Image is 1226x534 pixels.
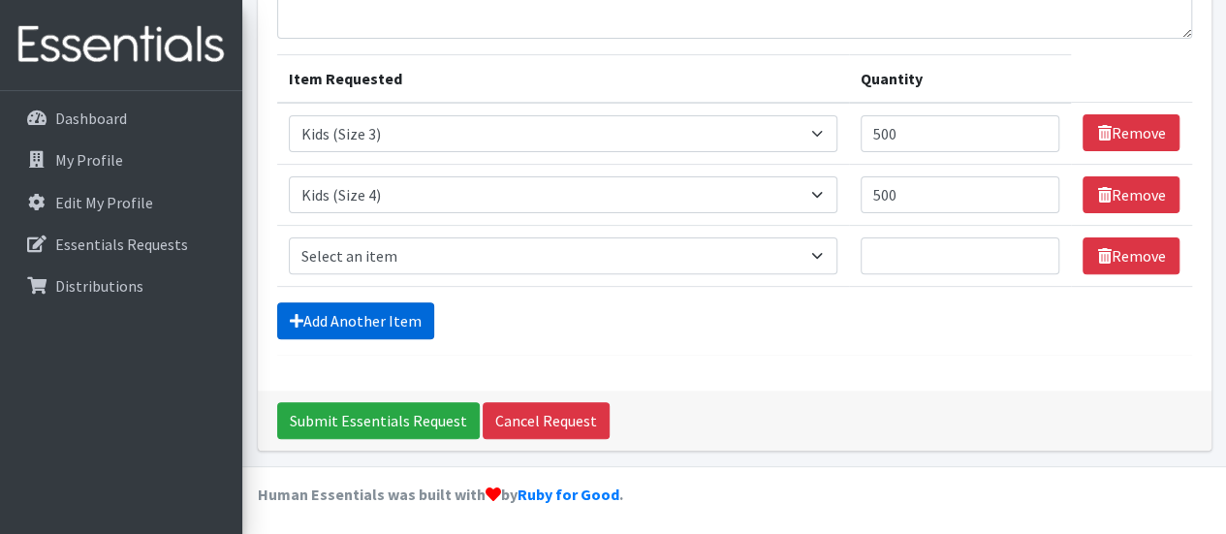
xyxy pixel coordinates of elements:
[1083,114,1179,151] a: Remove
[849,54,1072,103] th: Quantity
[277,402,480,439] input: Submit Essentials Request
[8,141,235,179] a: My Profile
[277,302,434,339] a: Add Another Item
[55,276,143,296] p: Distributions
[8,225,235,264] a: Essentials Requests
[277,54,849,103] th: Item Requested
[8,99,235,138] a: Dashboard
[8,13,235,78] img: HumanEssentials
[55,150,123,170] p: My Profile
[55,193,153,212] p: Edit My Profile
[8,183,235,222] a: Edit My Profile
[55,109,127,128] p: Dashboard
[1083,237,1179,274] a: Remove
[258,485,623,504] strong: Human Essentials was built with by .
[518,485,619,504] a: Ruby for Good
[483,402,610,439] a: Cancel Request
[55,235,188,254] p: Essentials Requests
[8,267,235,305] a: Distributions
[1083,176,1179,213] a: Remove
